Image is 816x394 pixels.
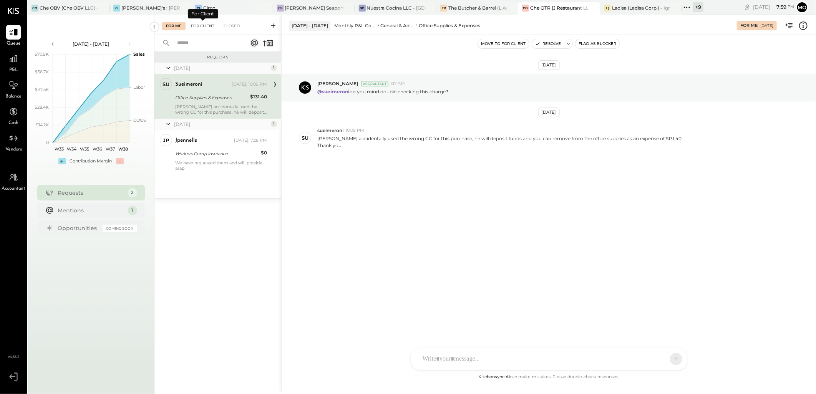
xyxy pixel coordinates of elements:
[103,225,137,232] div: Coming Soon
[58,224,99,232] div: Opportunities
[58,207,124,214] div: Mentions
[359,5,366,12] div: NC
[35,104,49,110] text: $28.4K
[46,140,49,145] text: 0
[175,104,267,115] div: [PERSON_NAME] accidentally used the wrong CC for this purchase, he will deposit funds and you can...
[285,5,343,11] div: [PERSON_NAME] Seaport
[175,160,267,171] div: We have requested them and will provide asap
[367,5,425,11] div: Nuestra Cocina LLC - [GEOGRAPHIC_DATA]
[604,5,611,12] div: L(
[0,25,27,47] a: Queue
[58,189,124,197] div: Requests
[289,21,330,30] div: [DATE] - [DATE]
[133,51,145,57] text: Sales
[361,81,388,86] div: Accountant
[70,158,112,164] div: Contribution Margin
[390,81,405,87] span: 1:17 AM
[8,120,18,127] span: Cash
[9,67,18,74] span: P&L
[40,5,98,11] div: Che OBV (Che OBV LLC) - Ignite
[419,22,480,29] div: Office Supplies & Expenses
[448,5,507,11] div: The Butcher & Barrel (L Argento LLC) - [GEOGRAPHIC_DATA]
[743,3,751,11] div: copy link
[195,5,202,12] div: Ci
[80,146,89,152] text: W35
[0,78,27,100] a: Balance
[522,5,529,12] div: CO
[261,149,267,157] div: $0
[232,81,267,88] div: [DATE], 10:09 PM
[740,23,758,29] div: For Me
[203,5,216,11] div: Circo
[58,158,66,164] div: +
[478,39,529,48] button: Move to for client
[760,23,773,28] div: [DATE]
[106,146,115,152] text: W37
[2,185,25,192] span: Accountant
[234,137,267,144] div: [DATE], 7:28 PM
[174,65,269,71] div: [DATE]
[302,134,308,142] div: su
[35,87,49,92] text: $42.5K
[0,131,27,153] a: Vendors
[187,22,218,30] div: For Client
[538,60,560,70] div: [DATE]
[532,39,564,48] button: Resolve
[133,84,145,90] text: Labor
[250,93,267,101] div: $131.40
[163,81,169,88] div: su
[116,158,124,164] div: -
[317,80,358,87] span: [PERSON_NAME]
[317,88,448,95] p: do you mind double checking this charge?
[128,188,137,197] div: 2
[317,135,682,148] p: [PERSON_NAME] accidentally used the wrong CC for this purchase, he will deposit funds and you can...
[345,127,364,134] span: 10:09 PM
[317,142,682,149] div: Thank you
[35,51,49,57] text: $70.9K
[576,39,620,48] button: Flag as Blocker
[54,146,63,152] text: W33
[317,89,350,94] strong: @sueimeroni
[174,121,269,127] div: [DATE]
[113,5,120,12] div: G:
[7,40,21,47] span: Queue
[317,127,343,134] span: sueimeroni
[67,146,77,152] text: W34
[796,1,808,13] button: Mo
[0,170,27,192] a: Accountant
[175,137,197,144] div: jpennells
[277,5,284,12] div: GS
[158,55,277,60] div: Requests
[163,137,169,144] div: jp
[334,22,376,29] div: Monthly P&L Comparison
[5,93,22,100] span: Balance
[271,121,277,127] div: 1
[133,118,146,123] text: COGS
[530,5,589,11] div: Che OTR (J Restaurant LLC) - Ignite
[0,104,27,127] a: Cash
[128,206,137,215] div: 1
[35,69,49,74] text: $56.7K
[175,81,202,88] div: sueimeroni
[538,108,560,117] div: [DATE]
[58,41,124,47] div: [DATE] - [DATE]
[380,22,415,29] div: General & Administrative Expenses
[271,65,277,71] div: 1
[440,5,447,12] div: TB
[162,22,186,30] div: For Me
[5,146,22,153] span: Vendors
[612,5,670,11] div: Ladisa (Ladisa Corp.) - Ignite
[0,51,27,74] a: P&L
[220,22,244,30] div: Closed
[175,94,248,101] div: Office Supplies & Expenses
[693,2,703,12] div: + 9
[32,5,38,12] div: CO
[118,146,128,152] text: W38
[175,150,259,157] div: Workers Comp Insurance
[36,122,49,127] text: $14.2K
[93,146,102,152] text: W36
[188,9,218,18] div: For Client
[753,3,794,11] div: [DATE]
[121,5,180,11] div: [PERSON_NAME]'s : [PERSON_NAME]'s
